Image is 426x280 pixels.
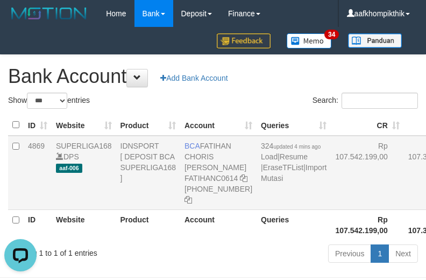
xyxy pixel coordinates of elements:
a: 34 [279,27,340,54]
td: IDNSPORT [ DEPOSIT BCA SUPERLIGA168 ] [116,136,181,210]
img: Feedback.jpg [217,33,271,48]
a: 1 [371,244,389,263]
th: Queries: activate to sort column ascending [257,115,331,136]
select: Showentries [27,93,67,109]
div: Showing 1 to 1 of 1 entries [8,243,169,258]
td: FATIHAN CHORIS [PERSON_NAME] [PHONE_NUMBER] [180,136,257,210]
a: Previous [328,244,371,263]
h1: Bank Account [8,66,418,87]
span: BCA [184,142,200,150]
a: EraseTFList [263,163,303,172]
img: Button%20Memo.svg [287,33,332,48]
th: Product: activate to sort column ascending [116,115,181,136]
th: Account: activate to sort column ascending [180,115,257,136]
th: Rp 107.542.199,00 [331,209,403,240]
a: Resume [280,152,308,161]
th: Product [116,209,181,240]
span: 324 [261,142,321,150]
th: Account [180,209,257,240]
a: FATIHANC0614 [184,174,238,183]
th: ID [24,209,52,240]
span: updated 4 mins ago [273,144,321,150]
th: ID: activate to sort column ascending [24,115,52,136]
a: Import Mutasi [261,163,326,183]
span: 34 [324,30,339,39]
span: aaf-006 [56,164,82,173]
th: CR: activate to sort column ascending [331,115,403,136]
img: MOTION_logo.png [8,5,90,22]
a: Load [261,152,278,161]
td: Rp 107.542.199,00 [331,136,403,210]
span: | | | [261,142,326,183]
a: Copy FATIHANC0614 to clipboard [240,174,247,183]
td: DPS [52,136,116,210]
a: Next [388,244,418,263]
label: Search: [313,93,418,109]
input: Search: [342,93,418,109]
td: 4869 [24,136,52,210]
th: Website [52,209,116,240]
a: Add Bank Account [153,69,235,87]
label: Show entries [8,93,90,109]
a: SUPERLIGA168 [56,142,112,150]
img: panduan.png [348,33,402,48]
a: Copy 4062281727 to clipboard [184,195,192,204]
th: Queries [257,209,331,240]
button: Open LiveChat chat widget [4,4,37,37]
th: Website: activate to sort column ascending [52,115,116,136]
